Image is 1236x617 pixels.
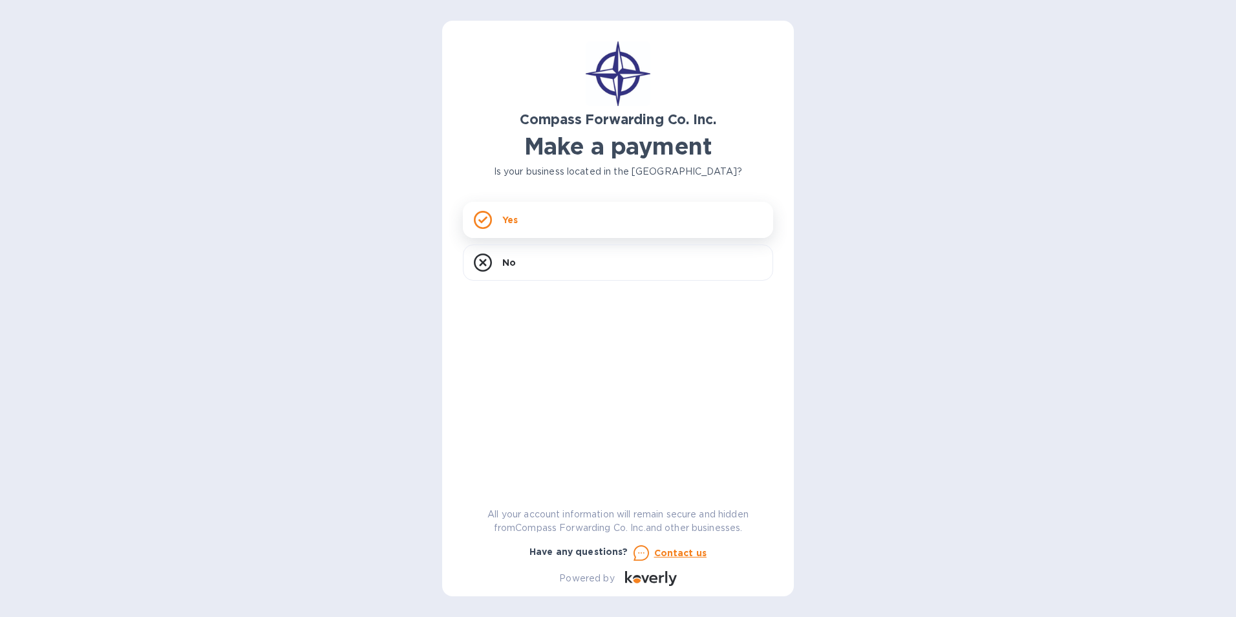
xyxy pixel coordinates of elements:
[520,111,716,127] b: Compass Forwarding Co. Inc.
[502,213,518,226] p: Yes
[529,547,628,557] b: Have any questions?
[559,572,614,585] p: Powered by
[654,548,707,558] u: Contact us
[502,256,516,269] p: No
[463,165,773,179] p: Is your business located in the [GEOGRAPHIC_DATA]?
[463,508,773,535] p: All your account information will remain secure and hidden from Compass Forwarding Co. Inc. and o...
[463,133,773,160] h1: Make a payment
